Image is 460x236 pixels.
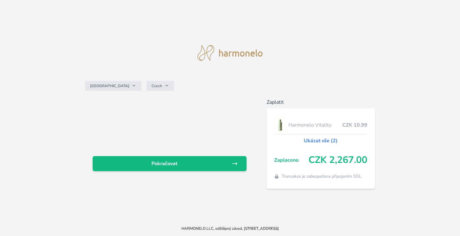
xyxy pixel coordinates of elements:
[309,155,367,166] span: CZK 2,267.00
[342,121,367,129] span: CZK 10.99
[146,81,174,91] button: Czech
[282,173,361,180] span: Transakce je zabezpečena připojením SSL
[274,156,309,164] span: Zaplaceno
[304,137,338,144] a: Ukázat vše (2)
[98,160,232,167] span: Pokračovat
[93,156,247,171] a: Pokračovat
[85,81,141,91] button: [GEOGRAPHIC_DATA]
[289,121,343,129] span: Harmonelo Vitality
[197,45,263,61] img: logo.svg
[90,83,129,88] span: [GEOGRAPHIC_DATA]
[274,117,286,133] img: CLEAN_VITALITY_se_stinem_x-lo.jpg
[151,83,162,88] span: Czech
[267,98,375,106] h6: Zaplatit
